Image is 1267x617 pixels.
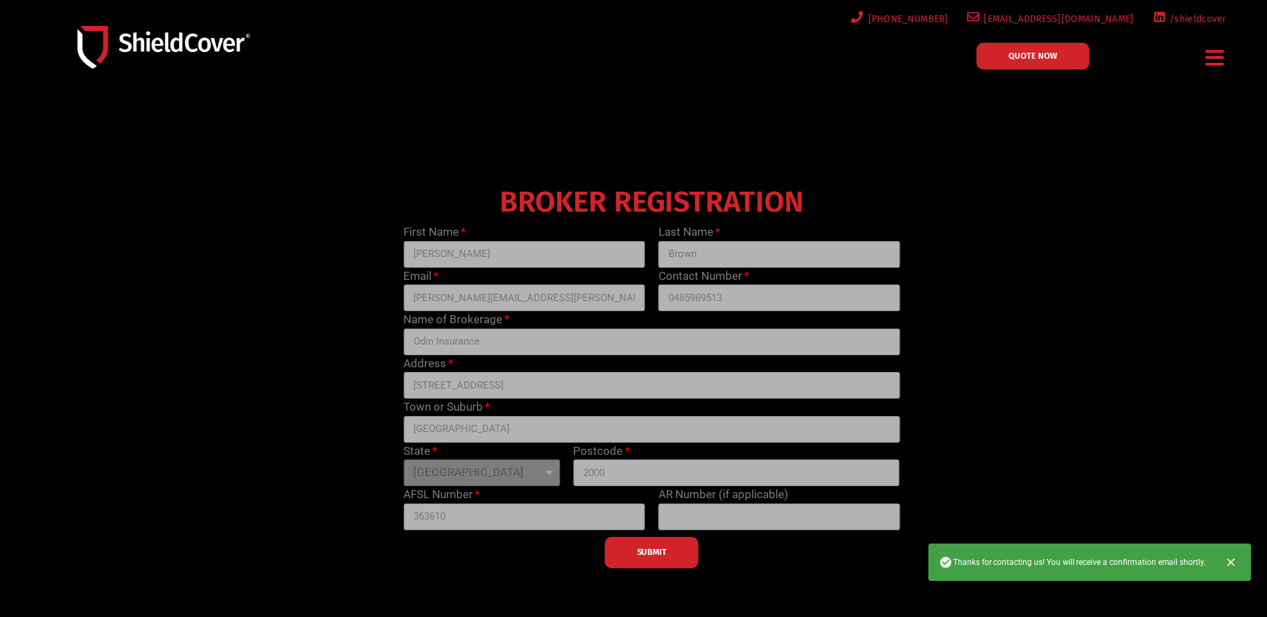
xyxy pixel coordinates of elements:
h4: BROKER REGISTRATION [397,194,906,210]
div: Menu Toggle [1201,42,1230,73]
label: Name of Brokerage [403,311,509,329]
label: AR Number (if applicable) [659,486,788,503]
label: Contact Number [659,268,749,285]
label: Last Name [659,224,720,241]
a: [EMAIL_ADDRESS][DOMAIN_NAME] [964,11,1134,27]
a: /shieldcover [1150,11,1226,27]
label: Town or Suburb [403,399,490,416]
label: First Name [403,224,466,241]
span: [PHONE_NUMBER] [864,11,948,27]
span: [EMAIL_ADDRESS][DOMAIN_NAME] [979,11,1133,27]
a: [PHONE_NUMBER] [848,11,948,27]
label: Email [403,268,438,285]
span: QUOTE NOW [1009,51,1057,60]
img: Shield-Cover-Underwriting-Australia-logo-full [77,26,250,68]
label: State [403,443,437,460]
span: /shieldcover [1165,11,1226,27]
span: Thanks for contacting us! You will receive a confirmation email shortly. [939,556,1206,569]
label: Postcode [573,443,629,460]
button: Close [1216,548,1246,577]
label: Address [403,355,453,373]
a: QUOTE NOW [976,43,1089,69]
label: AFSL Number [403,486,480,503]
